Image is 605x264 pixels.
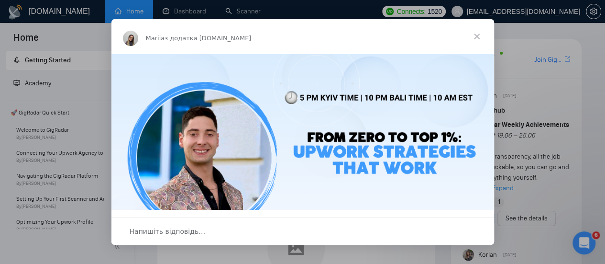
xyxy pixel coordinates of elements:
span: з додатка [DOMAIN_NAME] [165,34,251,42]
img: Profile image for Mariia [123,31,138,46]
span: Напишіть відповідь… [130,225,206,238]
div: Відкрити бесіду й відповісти [111,218,494,245]
span: Mariia [146,34,165,42]
span: Закрити [460,19,494,54]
